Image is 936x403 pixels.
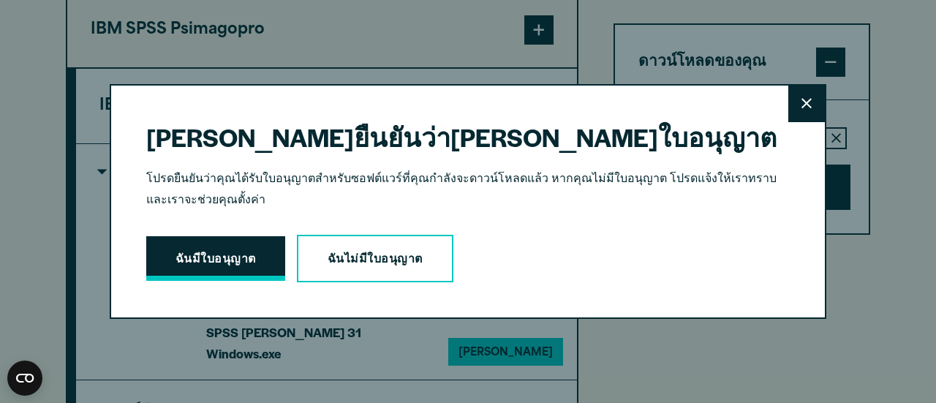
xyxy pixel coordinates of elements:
font: โปรดยืนยันว่าคุณได้รับใบอนุญาตสำหรับซอฟต์แวร์ที่คุณกำลังจะดาวน์โหลดแล้ว หากคุณไม่มีใบอนุญาต โปรดแ... [146,173,777,206]
font: ฉันมีใบอนุญาต [175,254,256,265]
font: ฉันไม่มีใบอนุญาต [328,254,423,265]
button: เปิดวิดเจ็ต CMP [7,361,42,396]
button: ฉันมีใบอนุญาต [146,236,285,282]
font: [PERSON_NAME]ยืนยันว่า[PERSON_NAME]ใบอนุญาต [146,119,777,154]
a: ฉันไม่มีใบอนุญาต [297,235,453,283]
